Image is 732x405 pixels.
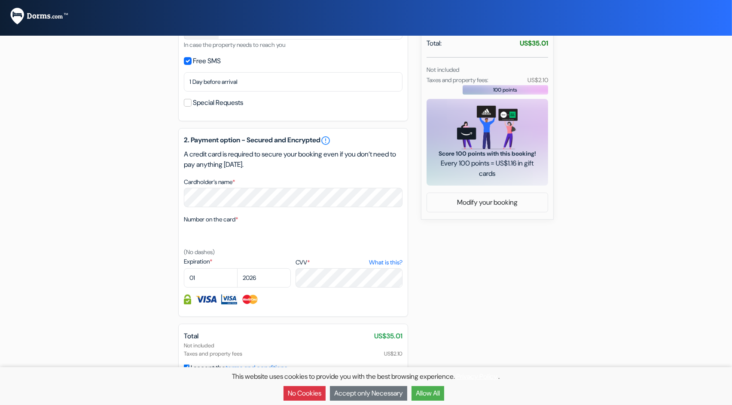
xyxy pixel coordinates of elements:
[457,372,499,381] a: Privacy Policy.
[193,97,243,109] label: Special Requests
[184,215,238,224] label: Number on the card
[528,76,548,84] small: US$2.10
[191,363,287,373] label: I accept the
[195,295,217,304] img: Visa
[184,295,191,304] img: Credit card information fully secured and encrypted
[374,331,403,341] span: US$35.01
[427,194,548,211] a: Modify your booking
[184,341,403,358] div: Not included Taxes and property fees
[184,248,215,256] small: (No dashes)
[193,55,221,67] label: Free SMS
[437,158,538,179] span: Every 100 points = US$1.16 in gift cards
[427,38,442,49] span: Total:
[412,386,444,401] button: Allow All
[4,371,728,382] p: This website uses cookies to provide you with the best browsing experience. .
[184,257,291,266] label: Expiration
[184,178,235,187] label: Cardholder’s name
[226,363,287,372] a: terms and conditions
[330,386,407,401] button: Accept only Necessary
[384,350,403,358] span: US$2.10
[427,76,488,84] small: Taxes and property fees:
[284,386,326,401] button: No Cookies
[184,331,198,341] span: Total
[520,39,548,48] strong: US$35.01
[494,86,518,94] span: 100 points
[221,295,237,304] img: Visa Electron
[184,135,403,146] h5: 2. Payment option - Secured and Encrypted
[241,295,259,304] img: Master Card
[437,149,538,158] span: Score 100 points with this booking!
[10,8,68,25] img: Dorms.com
[369,258,403,267] a: What is this?
[457,106,518,149] img: gift_card_hero_new.png
[296,258,403,267] label: CVV
[427,66,459,74] small: Not included
[184,41,285,49] small: In case the property needs to reach you
[184,149,403,170] p: A credit card is required to secure your booking even if you don’t need to pay anything [DATE].
[320,135,331,146] a: error_outline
